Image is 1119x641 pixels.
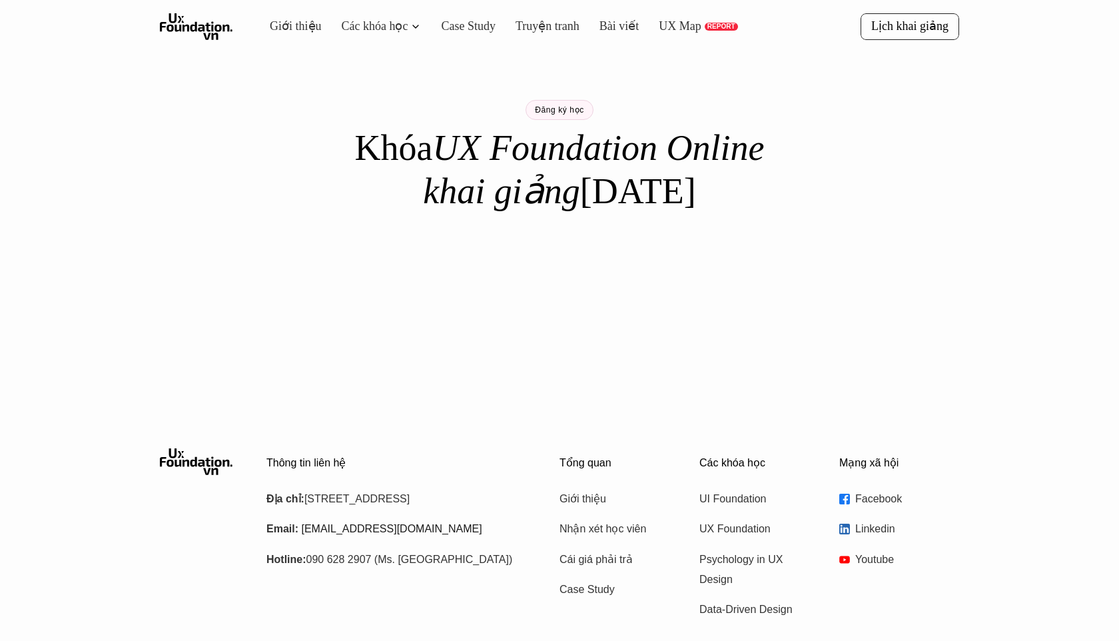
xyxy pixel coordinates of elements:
[693,23,723,31] a: REPORT
[593,19,628,34] a: Bài viết
[559,550,666,570] a: Cái giá phải trả
[875,19,948,34] p: Lịch khai giảng
[855,550,959,570] p: Youtube
[559,519,666,539] a: Nhận xét học viên
[436,19,489,34] a: Case Study
[865,13,959,39] a: Lịch khai giảng
[266,554,306,565] strong: Hotline:
[839,550,959,570] a: Youtube
[699,550,806,590] a: Psychology in UX Design
[699,456,819,469] p: Các khóa học
[326,127,793,213] h1: Khóa [DATE]
[266,493,304,504] strong: Địa chỉ:
[839,489,959,509] a: Facebook
[696,23,721,31] p: REPORT
[535,105,584,115] p: Đăng ký học
[699,519,806,539] a: UX Foundation
[699,600,806,620] a: Data-Driven Design
[559,489,666,509] a: Giới thiệu
[839,519,959,539] a: Linkedin
[266,456,526,469] p: Thông tin liên hệ
[855,519,959,539] p: Linkedin
[266,523,298,534] strong: Email:
[266,489,526,509] p: [STREET_ADDRESS]
[293,240,826,340] iframe: Tally form
[270,19,319,34] a: Giới thiệu
[839,456,959,469] p: Mạng xã hội
[855,489,959,509] p: Facebook
[301,523,482,534] a: [EMAIL_ADDRESS][DOMAIN_NAME]
[266,550,526,570] p: 090 628 2907 (Ms. [GEOGRAPHIC_DATA])
[648,19,690,34] a: UX Map
[509,19,573,34] a: Truyện tranh
[339,19,403,34] a: Các khóa học
[559,456,679,469] p: Tổng quan
[425,125,771,215] em: UX Foundation Online khai giảng
[559,580,666,600] a: Case Study
[699,489,806,509] a: UI Foundation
